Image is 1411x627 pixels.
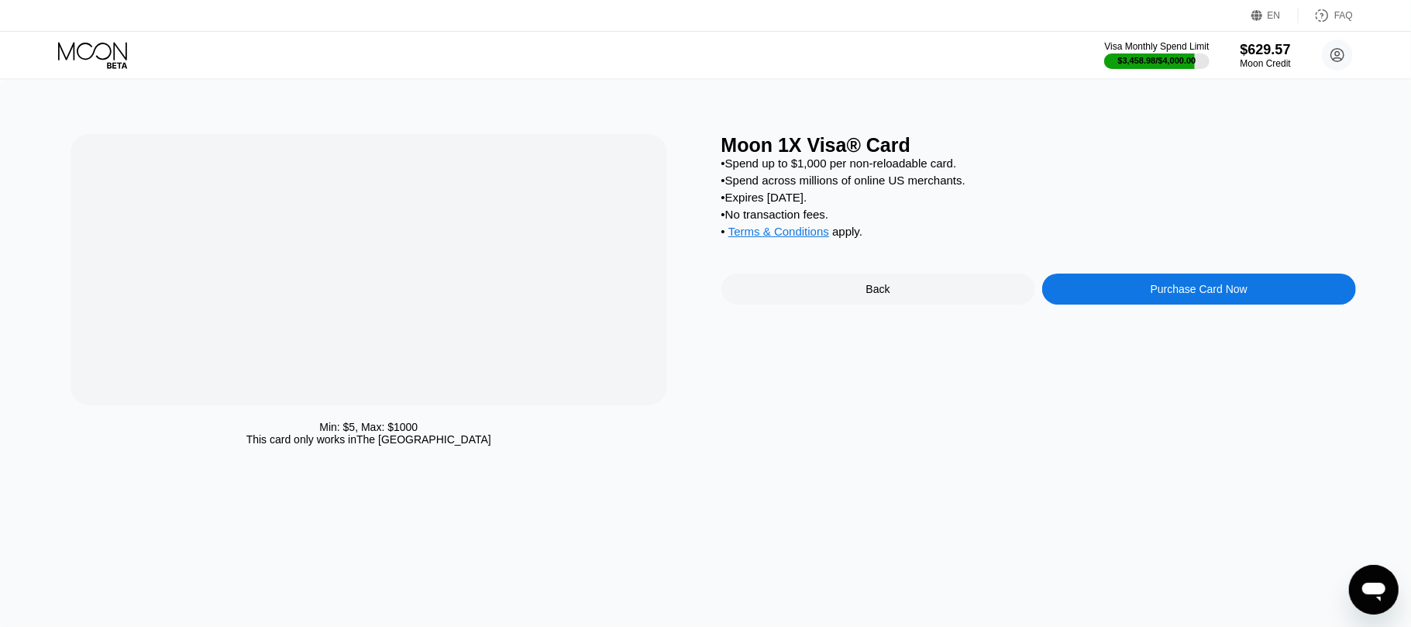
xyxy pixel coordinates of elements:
[1334,10,1353,21] div: FAQ
[1241,42,1291,69] div: $629.57Moon Credit
[721,134,1356,157] div: Moon 1X Visa® Card
[1241,42,1291,58] div: $629.57
[246,433,491,446] div: This card only works in The [GEOGRAPHIC_DATA]
[319,421,418,433] div: Min: $ 5 , Max: $ 1000
[1251,8,1299,23] div: EN
[1349,565,1399,615] iframe: Button to launch messaging window
[721,274,1035,305] div: Back
[1118,56,1196,65] div: $3,458.98 / $4,000.00
[1241,58,1291,69] div: Moon Credit
[721,208,1356,221] div: • No transaction fees.
[721,157,1356,170] div: • Spend up to $1,000 per non-reloadable card.
[721,174,1356,187] div: • Spend across millions of online US merchants.
[1104,41,1209,69] div: Visa Monthly Spend Limit$3,458.98/$4,000.00
[728,225,829,238] span: Terms & Conditions
[1042,274,1356,305] div: Purchase Card Now
[866,283,890,295] div: Back
[1151,283,1248,295] div: Purchase Card Now
[728,225,829,242] div: Terms & Conditions
[1268,10,1281,21] div: EN
[1299,8,1353,23] div: FAQ
[721,225,1356,242] div: • apply .
[1104,41,1209,52] div: Visa Monthly Spend Limit
[721,191,1356,204] div: • Expires [DATE].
